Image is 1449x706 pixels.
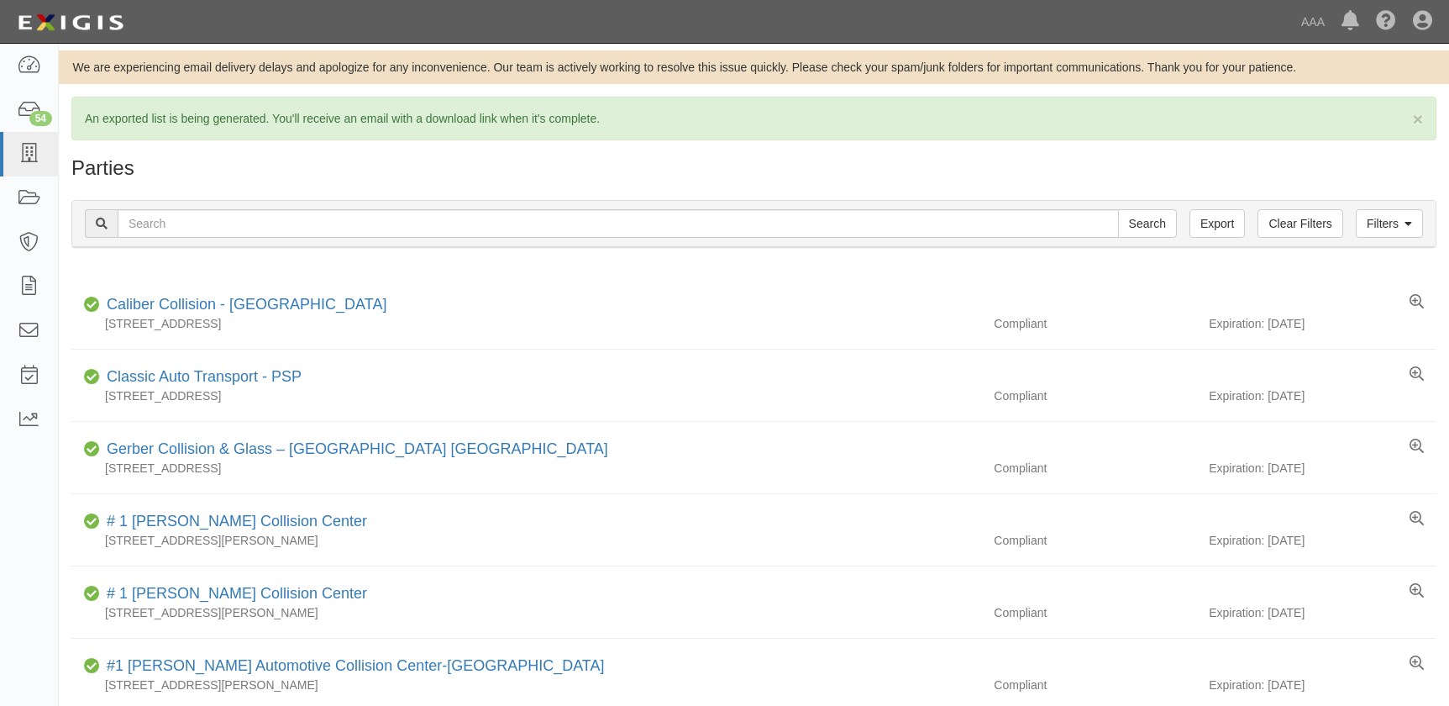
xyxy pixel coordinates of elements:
div: Expiration: [DATE] [1209,387,1436,404]
i: Compliant [84,299,100,311]
div: [STREET_ADDRESS][PERSON_NAME] [71,604,981,621]
div: [STREET_ADDRESS][PERSON_NAME] [71,532,981,549]
div: #1 Cochran Automotive Collision Center-Monroeville [100,656,605,677]
button: Close [1413,110,1423,128]
div: Expiration: [DATE] [1209,460,1436,477]
div: We are experiencing email delivery delays and apologize for any inconvenience. Our team is active... [59,59,1449,76]
img: logo-5460c22ac91f19d4615b14bd174203de0afe785f0fc80cf4dbbc73dc1793850b.png [13,8,129,38]
div: Expiration: [DATE] [1209,677,1436,693]
a: View results summary [1410,294,1424,311]
a: View results summary [1410,656,1424,672]
i: Compliant [84,371,100,383]
div: Compliant [981,677,1209,693]
div: Compliant [981,604,1209,621]
div: Expiration: [DATE] [1209,315,1436,332]
div: Compliant [981,532,1209,549]
div: Caliber Collision - Gainesville [100,294,386,316]
p: An exported list is being generated. You'll receive an email with a download link when it's compl... [85,110,1423,127]
a: View results summary [1410,439,1424,456]
i: Compliant [84,444,100,456]
div: Expiration: [DATE] [1209,532,1436,549]
div: [STREET_ADDRESS] [71,315,981,332]
h1: Parties [71,157,1436,179]
i: Compliant [84,588,100,600]
a: Caliber Collision - [GEOGRAPHIC_DATA] [107,296,386,313]
a: View results summary [1410,511,1424,528]
div: Compliant [981,315,1209,332]
div: Gerber Collision & Glass – Houston Brighton [100,439,608,461]
i: Help Center - Complianz [1376,12,1396,32]
a: #1 [PERSON_NAME] Automotive Collision Center-[GEOGRAPHIC_DATA] [107,657,605,674]
a: Filters [1356,209,1423,238]
a: Gerber Collision & Glass – [GEOGRAPHIC_DATA] [GEOGRAPHIC_DATA] [107,440,608,457]
a: Export [1189,209,1245,238]
div: [STREET_ADDRESS] [71,387,981,404]
a: Clear Filters [1257,209,1342,238]
a: Classic Auto Transport - PSP [107,368,302,385]
a: # 1 [PERSON_NAME] Collision Center [107,513,367,529]
a: # 1 [PERSON_NAME] Collision Center [107,585,367,602]
a: AAA [1293,5,1333,39]
div: [STREET_ADDRESS] [71,460,981,477]
div: Compliant [981,387,1209,404]
i: Compliant [84,516,100,528]
input: Search [1118,209,1177,238]
a: View results summary [1410,583,1424,600]
div: Classic Auto Transport - PSP [100,366,302,388]
a: View results summary [1410,366,1424,383]
div: 54 [29,111,52,126]
div: # 1 Cochran Collision Center [100,511,367,533]
i: Compliant [84,661,100,672]
div: Compliant [981,460,1209,477]
span: × [1413,109,1423,129]
div: Expiration: [DATE] [1209,604,1436,621]
input: Search [118,209,1119,238]
div: [STREET_ADDRESS][PERSON_NAME] [71,677,981,693]
div: # 1 Cochran Collision Center [100,583,367,605]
